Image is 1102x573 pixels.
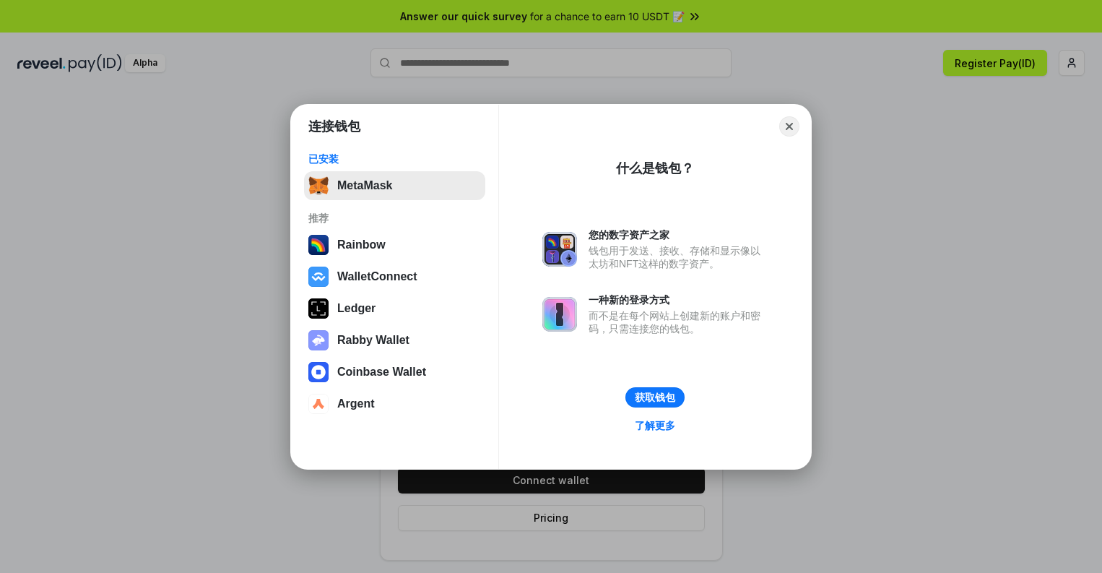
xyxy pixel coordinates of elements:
div: 已安装 [308,152,481,165]
div: Rainbow [337,238,386,251]
h1: 连接钱包 [308,118,360,135]
button: Rainbow [304,231,485,259]
img: svg+xml,%3Csvg%20xmlns%3D%22http%3A%2F%2Fwww.w3.org%2F2000%2Fsvg%22%20width%3D%2228%22%20height%3... [308,298,329,319]
button: Coinbase Wallet [304,358,485,387]
div: 一种新的登录方式 [589,293,768,306]
div: 而不是在每个网站上创建新的账户和密码，只需连接您的钱包。 [589,309,768,335]
div: 了解更多 [635,419,675,432]
img: svg+xml,%3Csvg%20width%3D%2228%22%20height%3D%2228%22%20viewBox%3D%220%200%2028%2028%22%20fill%3D... [308,394,329,414]
a: 了解更多 [626,416,684,435]
div: 获取钱包 [635,391,675,404]
img: svg+xml,%3Csvg%20xmlns%3D%22http%3A%2F%2Fwww.w3.org%2F2000%2Fsvg%22%20fill%3D%22none%22%20viewBox... [542,232,577,267]
div: 推荐 [308,212,481,225]
img: svg+xml,%3Csvg%20fill%3D%22none%22%20height%3D%2233%22%20viewBox%3D%220%200%2035%2033%22%20width%... [308,176,329,196]
img: svg+xml,%3Csvg%20xmlns%3D%22http%3A%2F%2Fwww.w3.org%2F2000%2Fsvg%22%20fill%3D%22none%22%20viewBox... [542,297,577,332]
button: Ledger [304,294,485,323]
div: 什么是钱包？ [616,160,694,177]
div: MetaMask [337,179,392,192]
div: Argent [337,397,375,410]
div: 钱包用于发送、接收、存储和显示像以太坊和NFT这样的数字资产。 [589,244,768,270]
button: Close [779,116,799,137]
img: svg+xml,%3Csvg%20xmlns%3D%22http%3A%2F%2Fwww.w3.org%2F2000%2Fsvg%22%20fill%3D%22none%22%20viewBox... [308,330,329,350]
div: 您的数字资产之家 [589,228,768,241]
button: WalletConnect [304,262,485,291]
img: svg+xml,%3Csvg%20width%3D%2228%22%20height%3D%2228%22%20viewBox%3D%220%200%2028%2028%22%20fill%3D... [308,362,329,382]
div: Coinbase Wallet [337,366,426,379]
div: Rabby Wallet [337,334,409,347]
div: Ledger [337,302,376,315]
button: 获取钱包 [625,387,685,408]
button: Rabby Wallet [304,326,485,355]
img: svg+xml,%3Csvg%20width%3D%2228%22%20height%3D%2228%22%20viewBox%3D%220%200%2028%2028%22%20fill%3D... [308,267,329,287]
button: Argent [304,389,485,418]
div: WalletConnect [337,270,417,283]
img: svg+xml,%3Csvg%20width%3D%22120%22%20height%3D%22120%22%20viewBox%3D%220%200%20120%20120%22%20fil... [308,235,329,255]
button: MetaMask [304,171,485,200]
